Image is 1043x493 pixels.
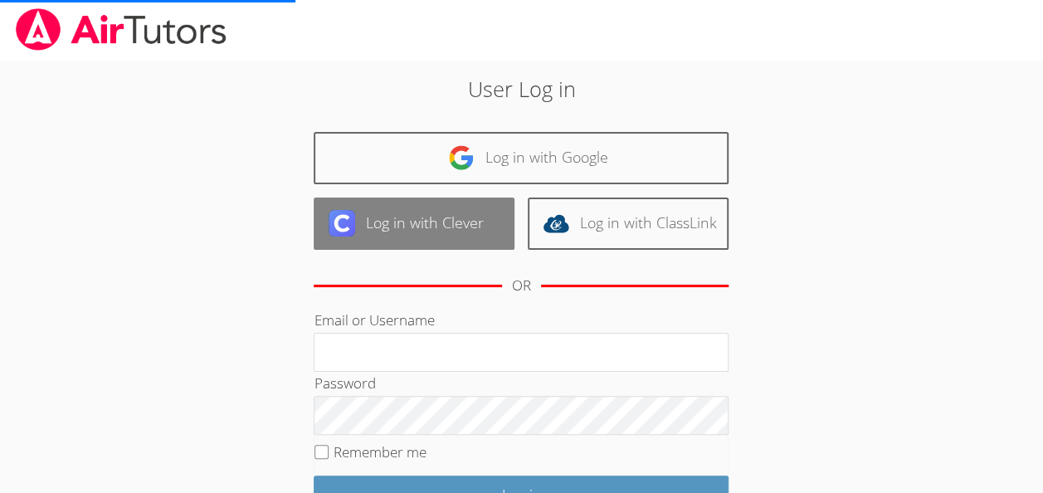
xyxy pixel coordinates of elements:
[240,73,803,105] h2: User Log in
[448,144,475,171] img: google-logo-50288ca7cdecda66e5e0955fdab243c47b7ad437acaf1139b6f446037453330a.svg
[314,132,729,184] a: Log in with Google
[334,442,426,461] label: Remember me
[528,198,729,250] a: Log in with ClassLink
[314,310,434,329] label: Email or Username
[14,8,228,51] img: airtutors_banner-c4298cdbf04f3fff15de1276eac7730deb9818008684d7c2e4769d2f7ddbe033.png
[543,210,569,237] img: classlink-logo-d6bb404cc1216ec64c9a2012d9dc4662098be43eaf13dc465df04b49fa7ab582.svg
[314,198,514,250] a: Log in with Clever
[329,210,355,237] img: clever-logo-6eab21bc6e7a338710f1a6ff85c0baf02591cd810cc4098c63d3a4b26e2feb20.svg
[314,373,375,393] label: Password
[512,274,531,298] div: OR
